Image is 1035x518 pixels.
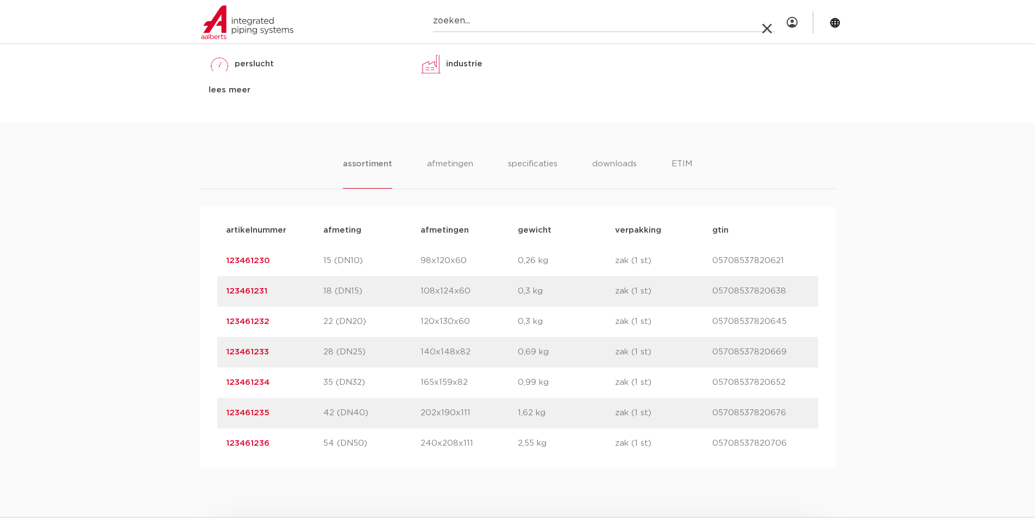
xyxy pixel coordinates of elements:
[323,407,421,420] p: 42 (DN40)
[323,285,421,298] p: 18 (DN15)
[209,53,230,75] img: perslucht
[226,409,269,417] a: 123461235
[421,376,518,389] p: 165x159x82
[518,254,615,267] p: 0,26 kg
[446,58,482,71] p: industrie
[427,158,473,189] li: afmetingen
[712,254,810,267] p: 05708537820621
[712,285,810,298] p: 05708537820638
[712,224,810,237] p: gtin
[226,439,269,447] a: 123461236
[421,437,518,450] p: 240x208x111
[518,346,615,359] p: 0,69 kg
[421,285,518,298] p: 108x124x60
[712,315,810,328] p: 05708537820645
[421,346,518,359] p: 140x148x82
[615,285,712,298] p: zak (1 st)
[518,376,615,389] p: 0,99 kg
[508,158,557,189] li: specificaties
[518,407,615,420] p: 1,62 kg
[712,437,810,450] p: 05708537820706
[712,346,810,359] p: 05708537820669
[518,224,615,237] p: gewicht
[226,287,267,295] a: 123461231
[235,58,274,71] p: perslucht
[421,254,518,267] p: 98x120x60
[226,317,269,326] a: 123461232
[323,437,421,450] p: 54 (DN50)
[323,254,421,267] p: 15 (DN10)
[615,346,712,359] p: zak (1 st)
[518,437,615,450] p: 2,55 kg
[226,378,269,386] a: 123461234
[433,10,775,32] input: zoeken...
[209,84,404,97] div: lees meer
[421,407,518,420] p: 202x190x111
[518,285,615,298] p: 0,3 kg
[615,254,712,267] p: zak (1 st)
[323,224,421,237] p: afmeting
[615,437,712,450] p: zak (1 st)
[323,315,421,328] p: 22 (DN20)
[615,376,712,389] p: zak (1 st)
[615,224,712,237] p: verpakking
[615,407,712,420] p: zak (1 st)
[226,224,323,237] p: artikelnummer
[615,315,712,328] p: zak (1 st)
[421,315,518,328] p: 120x130x60
[672,158,692,189] li: ETIM
[712,376,810,389] p: 05708537820652
[226,257,270,265] a: 123461230
[420,53,442,75] img: industrie
[592,158,637,189] li: downloads
[421,224,518,237] p: afmetingen
[226,348,269,356] a: 123461233
[323,376,421,389] p: 35 (DN32)
[343,158,392,189] li: assortiment
[712,407,810,420] p: 05708537820676
[323,346,421,359] p: 28 (DN25)
[518,315,615,328] p: 0,3 kg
